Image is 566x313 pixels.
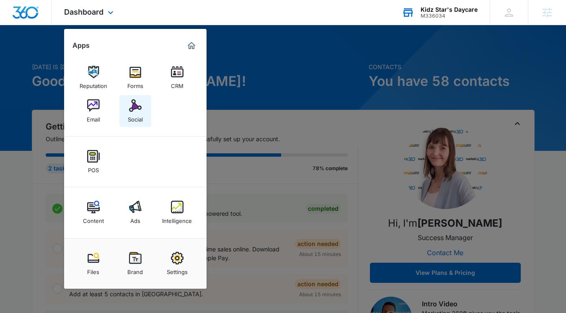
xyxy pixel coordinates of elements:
div: Settings [167,264,188,275]
div: Email [87,112,100,123]
a: Files [78,248,109,279]
div: POS [88,163,99,173]
a: POS [78,146,109,178]
a: Forms [119,62,151,93]
div: Domain Overview [32,49,75,55]
a: Settings [161,248,193,279]
div: Social [128,112,143,123]
div: Domain: [DOMAIN_NAME] [22,22,92,28]
a: Reputation [78,62,109,93]
div: Reputation [80,78,107,89]
div: Content [83,213,104,224]
a: Email [78,95,109,127]
img: tab_domain_overview_orange.svg [23,49,29,55]
img: website_grey.svg [13,22,20,28]
div: Intelligence [162,213,192,224]
div: Brand [127,264,143,275]
img: tab_keywords_by_traffic_grey.svg [83,49,90,55]
img: logo_orange.svg [13,13,20,20]
a: Brand [119,248,151,279]
div: Files [87,264,99,275]
a: Intelligence [161,197,193,228]
div: account id [421,13,478,19]
div: CRM [171,78,183,89]
h2: Apps [72,41,90,49]
div: account name [421,6,478,13]
a: CRM [161,62,193,93]
a: Ads [119,197,151,228]
div: v 4.0.25 [23,13,41,20]
a: Content [78,197,109,228]
div: Forms [127,78,143,89]
span: Dashboard [64,8,103,16]
a: Marketing 360® Dashboard [185,39,198,52]
div: Keywords by Traffic [93,49,141,55]
a: Social [119,95,151,127]
div: Ads [130,213,140,224]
